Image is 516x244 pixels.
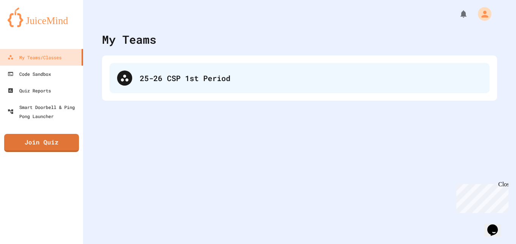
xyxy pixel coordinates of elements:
div: 25-26 CSP 1st Period [110,63,490,93]
div: Smart Doorbell & Ping Pong Launcher [8,103,80,121]
a: Join Quiz [4,134,79,152]
div: 25-26 CSP 1st Period [140,72,482,84]
div: My Teams/Classes [8,53,62,62]
div: My Teams [102,31,156,48]
iframe: chat widget [484,214,508,236]
img: logo-orange.svg [8,8,76,27]
div: Chat with us now!Close [3,3,52,48]
div: Quiz Reports [8,86,51,95]
iframe: chat widget [453,181,508,213]
div: My Account [470,5,493,23]
div: Code Sandbox [8,69,51,78]
div: My Notifications [445,8,470,20]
